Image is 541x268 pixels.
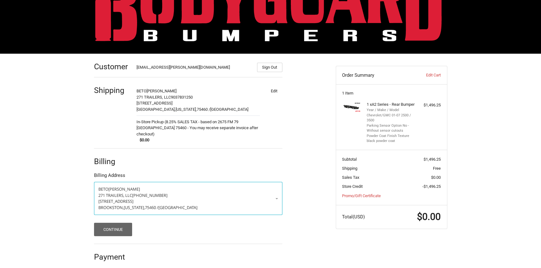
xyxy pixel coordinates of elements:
iframe: Chat Widget [510,238,541,268]
span: Shipping [342,166,357,171]
h2: Customer [94,62,131,71]
span: [PERSON_NAME] [146,89,176,93]
h3: 1 Item [342,91,441,96]
li: Parking Sensor Option No - Without sensor cutouts [367,123,414,134]
span: $0.00 [136,137,149,143]
span: $0.00 [417,211,441,222]
span: [GEOGRAPHIC_DATA], [136,107,176,112]
span: [US_STATE], [176,107,197,112]
span: [STREET_ADDRESS] [98,198,133,204]
span: Subtotal [342,157,357,162]
a: Promo/Gift Certificate [342,193,381,198]
a: Edit Cart [410,72,441,78]
span: Sales Tax [342,175,359,180]
span: Free [433,166,441,171]
span: 9037831250 [171,95,193,100]
button: Edit [266,86,282,95]
span: BROOKSTON, [98,205,124,210]
span: 271 TRAILERS, LLC [98,192,132,198]
h3: Order Summary [342,72,410,78]
h2: Billing [94,157,131,166]
span: -$1,496.25 [422,184,441,189]
h2: Payment [94,252,131,262]
div: $1,496.25 [416,102,441,108]
span: $0.00 [431,175,441,180]
span: $1,496.25 [424,157,441,162]
h2: Shipping [94,85,131,95]
span: 75460 / [197,107,210,112]
span: BETO [136,89,146,93]
div: [EMAIL_ADDRESS][PERSON_NAME][DOMAIN_NAME] [136,64,251,72]
span: [STREET_ADDRESS] [136,101,172,105]
li: Year / Make / Model Chevrolet/GMC 01-07 2500 / 3500 [367,108,414,123]
span: Total (USD) [342,214,365,220]
span: BETO [98,186,108,192]
span: [US_STATE], [124,205,145,210]
a: Enter or select a different address [94,182,282,215]
span: [PERSON_NAME] [108,186,140,192]
legend: Billing Address [94,172,125,182]
button: Sign Out [257,63,282,72]
span: [GEOGRAPHIC_DATA] [210,107,248,112]
li: Powder Coat Finish Texture black powder coat [367,134,414,144]
span: Store Credit [342,184,363,189]
button: Continue [94,223,132,236]
span: 75460 / [145,205,158,210]
span: [GEOGRAPHIC_DATA] [158,205,197,210]
h4: 1 x A2 Series - Rear Bumper [367,102,414,107]
span: 271 TRAILERS, LLC [136,95,171,100]
span: [PHONE_NUMBER] [132,192,167,198]
span: In-Store Pickup (8.25% SALES TAX - based on 2675 FM 79 [GEOGRAPHIC_DATA] 75460 - You may receive ... [136,119,260,137]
